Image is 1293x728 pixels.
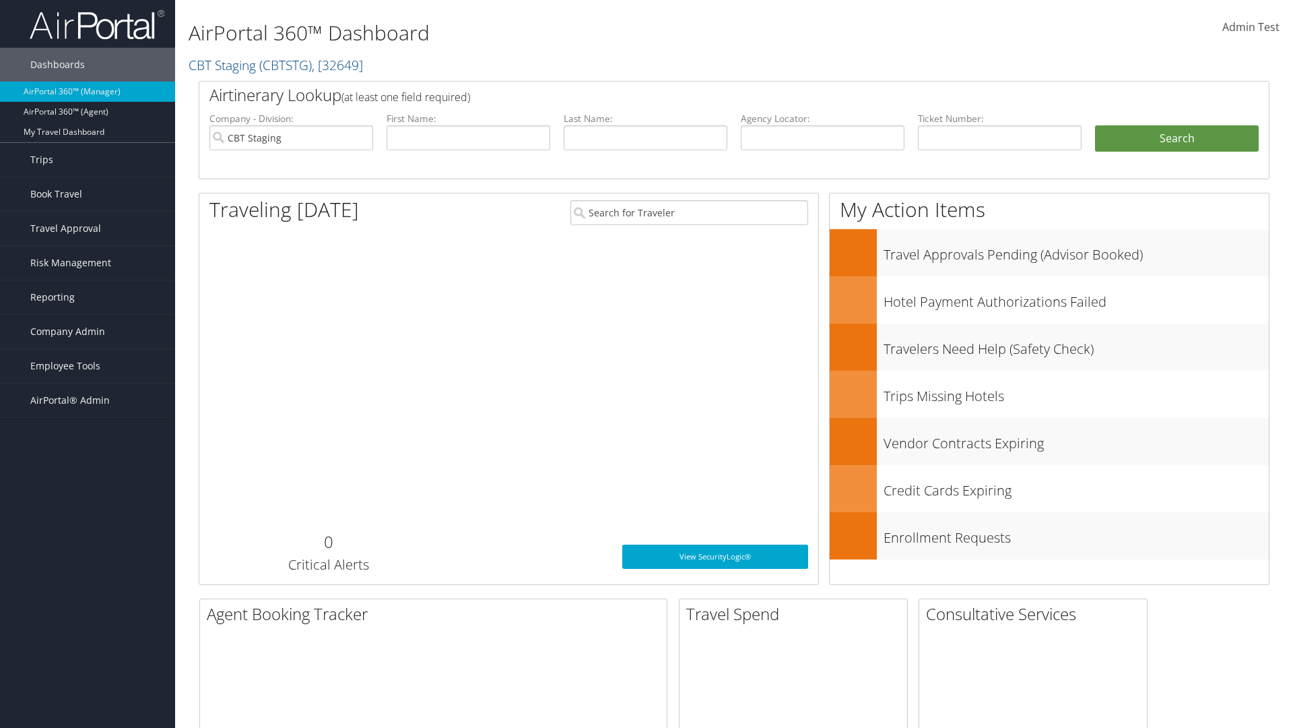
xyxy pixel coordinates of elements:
span: Book Travel [30,177,82,211]
h3: Enrollment Requests [884,522,1269,547]
h3: Vendor Contracts Expiring [884,427,1269,453]
h2: Travel Spend [686,603,907,626]
h3: Travelers Need Help (Safety Check) [884,333,1269,359]
span: Travel Approval [30,212,101,245]
a: Hotel Payment Authorizations Failed [830,276,1269,324]
a: Credit Cards Expiring [830,465,1269,512]
span: Reporting [30,280,75,314]
label: First Name: [387,112,550,125]
a: Vendor Contracts Expiring [830,418,1269,465]
h3: Travel Approvals Pending (Advisor Booked) [884,239,1269,264]
a: Admin Test [1222,7,1280,49]
label: Agency Locator: [741,112,904,125]
h2: 0 [209,530,447,553]
input: Search for Traveler [570,200,808,225]
span: ( CBTSTG ) [259,56,312,74]
h3: Hotel Payment Authorizations Failed [884,286,1269,311]
button: Search [1095,125,1259,152]
span: Company Admin [30,315,105,348]
span: Dashboards [30,48,85,82]
h1: Traveling [DATE] [209,195,359,224]
span: AirPortal® Admin [30,384,110,417]
span: Risk Management [30,246,111,280]
h3: Credit Cards Expiring [884,475,1269,500]
h2: Consultative Services [926,603,1147,626]
a: Trips Missing Hotels [830,371,1269,418]
span: , [ 32649 ] [312,56,363,74]
h2: Airtinerary Lookup [209,84,1170,107]
span: Admin Test [1222,20,1280,34]
label: Last Name: [564,112,727,125]
img: airportal-logo.png [30,9,164,40]
span: (at least one field required) [341,90,470,104]
label: Ticket Number: [918,112,1082,125]
a: Enrollment Requests [830,512,1269,559]
a: View SecurityLogic® [622,545,808,569]
a: CBT Staging [189,56,363,74]
span: Trips [30,143,53,177]
h2: Agent Booking Tracker [207,603,667,626]
h1: AirPortal 360™ Dashboard [189,19,916,47]
a: Travel Approvals Pending (Advisor Booked) [830,229,1269,276]
h3: Trips Missing Hotels [884,380,1269,406]
label: Company - Division: [209,112,373,125]
span: Employee Tools [30,349,100,383]
h3: Critical Alerts [209,555,447,574]
h1: My Action Items [830,195,1269,224]
a: Travelers Need Help (Safety Check) [830,324,1269,371]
